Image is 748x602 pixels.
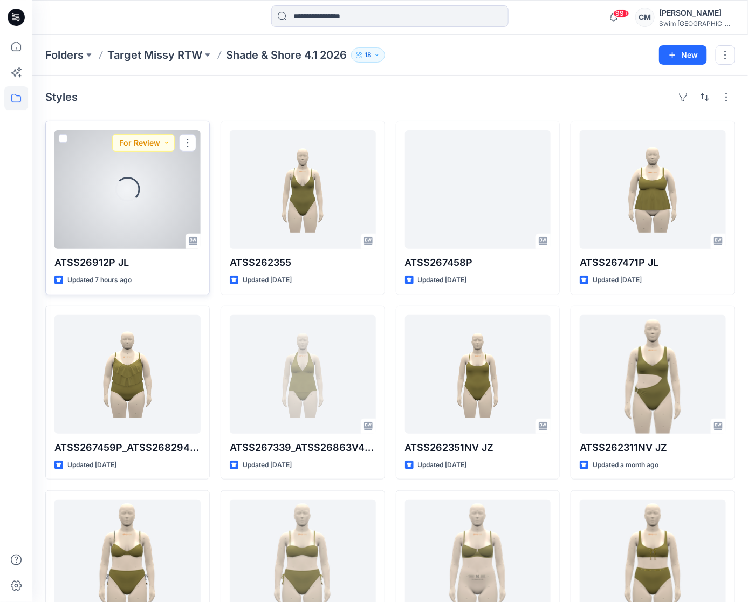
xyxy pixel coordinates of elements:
p: ATSS262355 [230,255,376,270]
p: Updated [DATE] [418,460,467,471]
p: 18 [365,49,372,61]
p: Shade & Shore 4.1 2026 [226,47,347,63]
p: Updated [DATE] [243,460,292,471]
p: ATSS262311NV JZ [580,440,726,455]
button: 18 [351,47,385,63]
p: Updated 7 hours ago [67,275,132,286]
a: ATSS267459P_ATSS268294P JZ [54,315,201,434]
div: Swim [GEOGRAPHIC_DATA] [659,19,735,28]
p: ATSS262351NV JZ [405,440,551,455]
p: ATSS267339_ATSS26863V4 JZ [230,440,376,455]
a: ATSS267471P JL [580,130,726,249]
a: Folders [45,47,84,63]
p: ATSS267458P [405,255,551,270]
p: ATSS267471P JL [580,255,726,270]
p: Updated [DATE] [593,275,642,286]
h4: Styles [45,91,78,104]
p: ATSS267459P_ATSS268294P JZ [54,440,201,455]
div: [PERSON_NAME] [659,6,735,19]
p: Updated a month ago [593,460,658,471]
a: ATSS267339_ATSS26863V4 JZ [230,315,376,434]
div: CM [635,8,655,27]
p: ATSS26912P JL [54,255,201,270]
span: 99+ [613,9,629,18]
p: Updated [DATE] [243,275,292,286]
p: Updated [DATE] [418,275,467,286]
a: ATSS262311NV JZ [580,315,726,434]
a: Target Missy RTW [107,47,202,63]
button: New [659,45,707,65]
p: Updated [DATE] [67,460,116,471]
a: ATSS262351NV JZ [405,315,551,434]
a: ATSS262355 [230,130,376,249]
